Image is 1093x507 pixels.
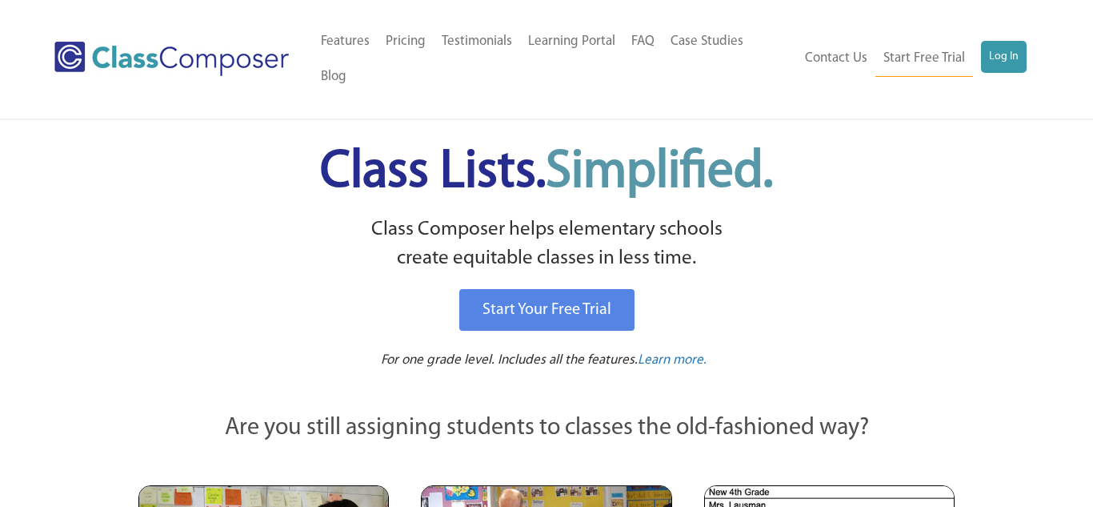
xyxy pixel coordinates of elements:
span: Learn more. [638,353,707,367]
nav: Header Menu [792,41,1026,77]
a: Start Free Trial [875,41,973,77]
nav: Header Menu [313,24,793,95]
a: Blog [313,59,354,95]
img: Class Composer [54,42,288,76]
p: Are you still assigning students to classes the old-fashioned way? [138,411,955,446]
a: Learning Portal [520,24,623,59]
a: Start Your Free Trial [459,289,635,331]
a: FAQ [623,24,663,59]
a: Features [313,24,378,59]
span: Class Lists. [320,147,773,199]
a: Pricing [378,24,434,59]
a: Log In [981,41,1027,73]
span: Simplified. [546,147,773,199]
span: For one grade level. Includes all the features. [381,353,638,367]
a: Learn more. [638,351,707,371]
a: Testimonials [434,24,520,59]
p: Class Composer helps elementary schools create equitable classes in less time. [136,215,957,274]
a: Case Studies [663,24,751,59]
a: Contact Us [797,41,875,76]
span: Start Your Free Trial [482,302,611,318]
